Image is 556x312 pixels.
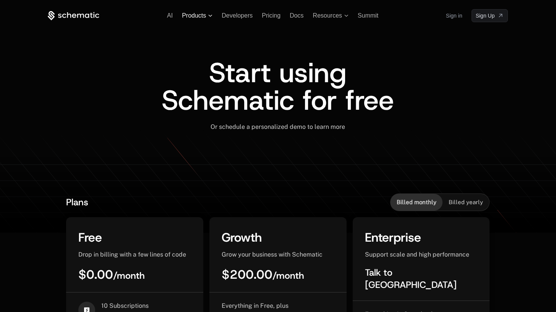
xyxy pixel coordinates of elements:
a: Docs [290,12,303,19]
span: Plans [66,196,88,208]
sub: / month [113,270,145,282]
span: Grow your business with Schematic [222,251,323,258]
span: $200.00 [222,266,304,283]
span: Sign Up [476,12,495,19]
span: Growth [222,229,262,245]
span: $0.00 [78,266,145,283]
a: AI [167,12,173,19]
span: Free [78,229,102,245]
span: Start using Schematic for free [162,54,394,119]
span: Drop in billing with a few lines of code [78,251,186,258]
a: Pricing [262,12,280,19]
span: Billed monthly [397,198,436,206]
a: Developers [222,12,253,19]
span: Everything in Free, plus [222,302,289,309]
span: Enterprise [365,229,421,245]
span: Or schedule a personalized demo to learn more [211,123,345,130]
a: Summit [358,12,378,19]
sub: / month [272,270,304,282]
span: Billed yearly [449,198,483,206]
a: [object Object] [472,9,508,22]
span: Resources [313,12,342,19]
a: Sign in [446,10,462,22]
span: Products [182,12,206,19]
span: Talk to [GEOGRAPHIC_DATA] [365,266,457,291]
span: Support scale and high performance [365,251,469,258]
span: 10 Subscriptions [101,302,191,310]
